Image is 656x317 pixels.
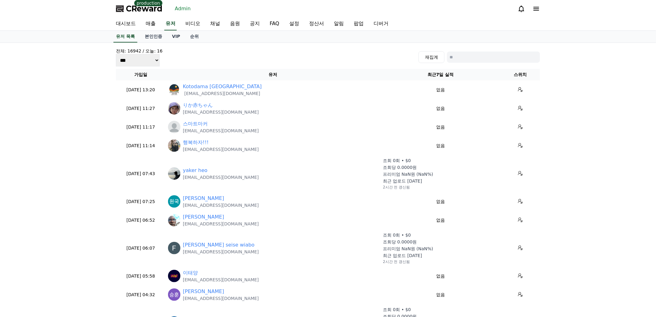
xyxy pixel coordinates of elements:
p: [EMAIL_ADDRESS][DOMAIN_NAME] [183,146,259,152]
p: 없음 [383,105,498,112]
a: 설정 [284,17,304,30]
span: Messages [51,206,70,211]
p: [EMAIL_ADDRESS][DOMAIN_NAME] [183,90,262,97]
p: [EMAIL_ADDRESS][DOMAIN_NAME] [183,202,259,208]
a: 채널 [205,17,225,30]
p: 없음 [383,217,498,224]
a: 이태양 [183,269,198,277]
img: profile_blank.webp [168,121,180,133]
a: 순위 [185,31,204,43]
p: [EMAIL_ADDRESS][DOMAIN_NAME] [183,295,259,301]
a: 유저 목록 [113,31,137,43]
p: [DATE] 04:32 [118,292,163,298]
th: 최근7일 실적 [380,69,501,80]
a: Messages [41,197,80,212]
p: [DATE] 13:20 [118,87,163,93]
a: FAQ [265,17,284,30]
a: Settings [80,197,119,212]
a: [PERSON_NAME] [183,288,224,295]
img: https://lh3.googleusercontent.com/a/ACg8ocKO8_2-USJqAdR1PF9YKH66_gAWHfd6lKbi72u2lAwxSEw1n0s=s96-c [168,270,180,282]
a: 공지 [245,17,265,30]
p: 최근 업로드 [DATE] [383,178,422,184]
p: [DATE] 05:58 [118,273,163,279]
p: 최근 업로드 [DATE] [383,252,422,259]
img: https://lh3.googleusercontent.com/a/ACg8ocLowZ6xasmGRClwoQkUo2ZTUBHL1KgTwdmSFHfs9nKDQz-H7bw=s96-c [168,214,180,226]
p: [EMAIL_ADDRESS][DOMAIN_NAME] [183,174,259,180]
p: 없음 [383,292,498,298]
a: yaker heo [183,167,207,174]
a: 음원 [225,17,245,30]
a: 디버거 [369,17,393,30]
img: http://k.kakaocdn.net/dn/bJsKkd/btsPDDHKltV/QfXDvgttEhpk4kRLkGK0H0/img_640x640.jpg [168,139,180,152]
p: 없음 [383,273,498,279]
a: 본인인증 [140,31,167,43]
h4: 전체: 16942 / 오늘: 16 [116,48,162,54]
a: Home [2,197,41,212]
img: https://lh3.googleusercontent.com/a/ACg8ocKas6R-8dbbkm61n7fMqiooEWNc70SvDwvpXJok3yvaByBVAA=s96-c [168,288,180,301]
a: 비디오 [180,17,205,30]
p: 조회당 0.0000원 [383,164,417,170]
span: CReward [126,4,162,14]
p: [DATE] 11:27 [118,105,163,112]
a: Kotodama [GEOGRAPHIC_DATA] [183,83,262,90]
a: 정산서 [304,17,329,30]
p: [DATE] 07:43 [118,170,163,177]
p: 프리미엄 NaN원 (NaN%) [383,171,433,177]
p: 조회 0회 • $0 [383,306,411,313]
a: 대시보드 [111,17,141,30]
a: [PERSON_NAME] [183,213,224,221]
p: [EMAIL_ADDRESS][DOMAIN_NAME] [183,128,259,134]
button: 재집계 [419,51,445,63]
a: CReward [116,4,162,14]
p: [EMAIL_ADDRESS][DOMAIN_NAME] [183,249,259,255]
p: 2시간 전 갱신됨 [383,259,410,264]
a: VIP [167,31,185,43]
p: 없음 [383,143,498,149]
p: 2시간 전 갱신됨 [383,185,410,190]
a: 행복하자!!! [183,139,209,146]
p: [DATE] 06:07 [118,245,163,251]
img: https://lh3.googleusercontent.com/a/ACg8ocLk3TZYdMO9BtTFpMhZM0EoiuyUpY6OAoqS0DIb2BhV1ssEGA=s96-c [168,242,180,254]
a: 유저 [164,17,177,30]
p: [DATE] 11:17 [118,124,163,130]
span: Home [16,206,27,211]
a: Admin [172,4,193,14]
img: https://lh3.googleusercontent.com/a/ACg8ocKeXJU3q38kWivuWr0jUufnmVjldw5srNWpgu1WnZ-hxEWhSGpC=s96-c [168,102,180,115]
a: 스마트마커 [183,120,208,128]
span: Settings [92,206,107,211]
p: 조회 0회 • $0 [383,157,411,164]
a: 알림 [329,17,349,30]
p: 없음 [383,124,498,130]
a: りか赤ちゃん [183,102,213,109]
th: 가입일 [116,69,166,80]
p: [DATE] 06:52 [118,217,163,224]
p: [DATE] 07:25 [118,198,163,205]
img: https://cdn.creward.net/profile/user/YY09Sep 4, 2025132532_dcfc4d138631966be5869caf37655a0242862b... [168,84,180,96]
p: 없음 [383,198,498,205]
a: [PERSON_NAME] seise wiabo [183,241,255,249]
p: 조회 0회 • $0 [383,232,411,238]
p: [EMAIL_ADDRESS][DOMAIN_NAME] [183,109,259,115]
img: https://lh3.googleusercontent.com/a/ACg8ocLIDDjPNE6523Qd79eDOLIIGISItqKUogbMbC_xAZdRv68r=s96-c [168,195,180,208]
img: https://lh3.googleusercontent.com/a/ACg8ocIv5Q5RLL6YqkOcsV_lV-NiWw3zHerOCJgG6p0lI6XY5lgFLEnT=s96-c [168,167,180,180]
p: [EMAIL_ADDRESS][DOMAIN_NAME] [183,221,259,227]
a: 매출 [141,17,161,30]
a: 팝업 [349,17,369,30]
a: [PERSON_NAME] [183,195,224,202]
th: 스위치 [501,69,540,80]
th: 유저 [166,69,380,80]
p: 없음 [383,87,498,93]
p: [DATE] 11:14 [118,143,163,149]
p: [EMAIL_ADDRESS][DOMAIN_NAME] [183,277,259,283]
p: 프리미엄 NaN원 (NaN%) [383,246,433,252]
p: 조회당 0.0000원 [383,239,417,245]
